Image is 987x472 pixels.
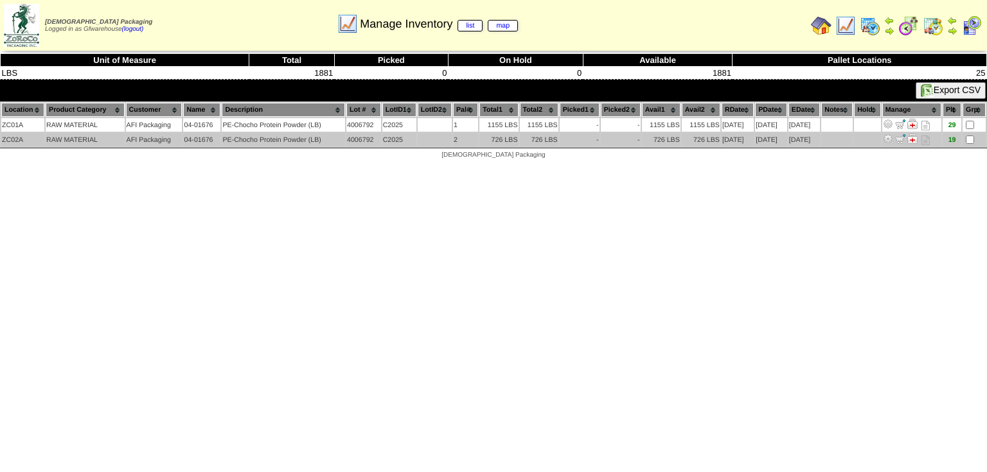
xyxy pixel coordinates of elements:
img: home.gif [811,15,831,36]
td: RAW MATERIAL [46,133,125,146]
i: Note [921,135,930,145]
td: [DATE] [722,133,754,146]
th: Pallet Locations [733,54,987,67]
td: AFI Packaging [126,133,182,146]
span: [DEMOGRAPHIC_DATA] Packaging [441,152,545,159]
th: Unit of Measure [1,54,249,67]
th: Plt [943,103,961,117]
td: 04-01676 [183,118,220,132]
th: Product Category [46,103,125,117]
td: ZC01A [1,118,44,132]
img: calendarblend.gif [898,15,919,36]
td: PE-Chocho Protein Powder (LB) [222,118,345,132]
td: 0 [334,67,448,80]
th: On Hold [448,54,583,67]
th: Total1 [479,103,518,117]
img: calendarcustomer.gif [961,15,982,36]
td: 2 [453,133,478,146]
img: arrowright.gif [947,26,957,36]
div: 29 [943,121,961,129]
td: 726 LBS [520,133,558,146]
th: Available [583,54,733,67]
img: Manage Hold [907,119,918,129]
img: line_graph.gif [337,13,358,34]
th: Description [222,103,345,117]
td: 1881 [583,67,733,80]
td: 04-01676 [183,133,220,146]
img: calendarprod.gif [860,15,880,36]
img: line_graph.gif [835,15,856,36]
img: arrowright.gif [884,26,894,36]
img: Manage Hold [907,134,918,144]
td: 726 LBS [479,133,518,146]
td: 1881 [249,67,335,80]
img: zoroco-logo-small.webp [4,4,39,47]
td: 4006792 [346,118,381,132]
td: PE-Chocho Protein Powder (LB) [222,133,345,146]
th: Picked2 [601,103,641,117]
td: [DATE] [788,118,821,132]
th: Picked1 [560,103,600,117]
td: - [601,133,641,146]
div: 19 [943,136,961,144]
button: Export CSV [916,82,986,99]
th: Picked [334,54,448,67]
th: Name [183,103,220,117]
th: Total [249,54,335,67]
span: Logged in as Gfwarehouse [45,19,152,33]
td: - [601,118,641,132]
i: Note [921,121,930,130]
td: [DATE] [755,118,787,132]
img: arrowleft.gif [884,15,894,26]
td: [DATE] [722,118,754,132]
img: calendarinout.gif [923,15,943,36]
th: Location [1,103,44,117]
td: 1155 LBS [479,118,518,132]
td: 0 [448,67,583,80]
th: RDate [722,103,754,117]
span: Manage Inventory [360,17,518,31]
th: Customer [126,103,182,117]
td: 25 [733,67,987,80]
td: 1 [453,118,478,132]
th: LotID1 [382,103,416,117]
td: 726 LBS [642,133,680,146]
td: C2025 [382,133,416,146]
th: Grp [963,103,986,117]
img: arrowleft.gif [947,15,957,26]
td: LBS [1,67,249,80]
th: Notes [821,103,853,117]
a: map [488,20,518,31]
th: PDate [755,103,787,117]
td: C2025 [382,118,416,132]
td: 1155 LBS [682,118,720,132]
td: RAW MATERIAL [46,118,125,132]
td: 1155 LBS [520,118,558,132]
th: Total2 [520,103,558,117]
th: EDate [788,103,821,117]
td: ZC02A [1,133,44,146]
a: list [458,20,483,31]
img: Move [895,134,905,144]
td: - [560,118,600,132]
img: Adjust [883,119,893,129]
td: 726 LBS [682,133,720,146]
th: LotID2 [418,103,452,117]
th: Lot # [346,103,381,117]
img: Adjust [883,134,893,144]
img: excel.gif [921,84,934,97]
td: 1155 LBS [642,118,680,132]
td: - [560,133,600,146]
span: [DEMOGRAPHIC_DATA] Packaging [45,19,152,26]
th: Hold [854,103,881,117]
a: (logout) [122,26,144,33]
th: Avail1 [642,103,680,117]
td: AFI Packaging [126,118,182,132]
td: 4006792 [346,133,381,146]
th: Pal# [453,103,478,117]
th: Manage [882,103,941,117]
td: [DATE] [755,133,787,146]
th: Avail2 [682,103,720,117]
img: Move [895,119,905,129]
td: [DATE] [788,133,821,146]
